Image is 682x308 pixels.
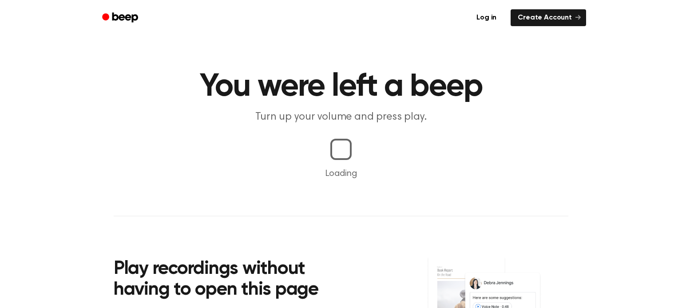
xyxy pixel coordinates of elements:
[114,259,353,301] h2: Play recordings without having to open this page
[11,167,671,180] p: Loading
[96,9,146,27] a: Beep
[114,71,568,103] h1: You were left a beep
[511,9,586,26] a: Create Account
[170,110,511,125] p: Turn up your volume and press play.
[468,8,505,28] a: Log in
